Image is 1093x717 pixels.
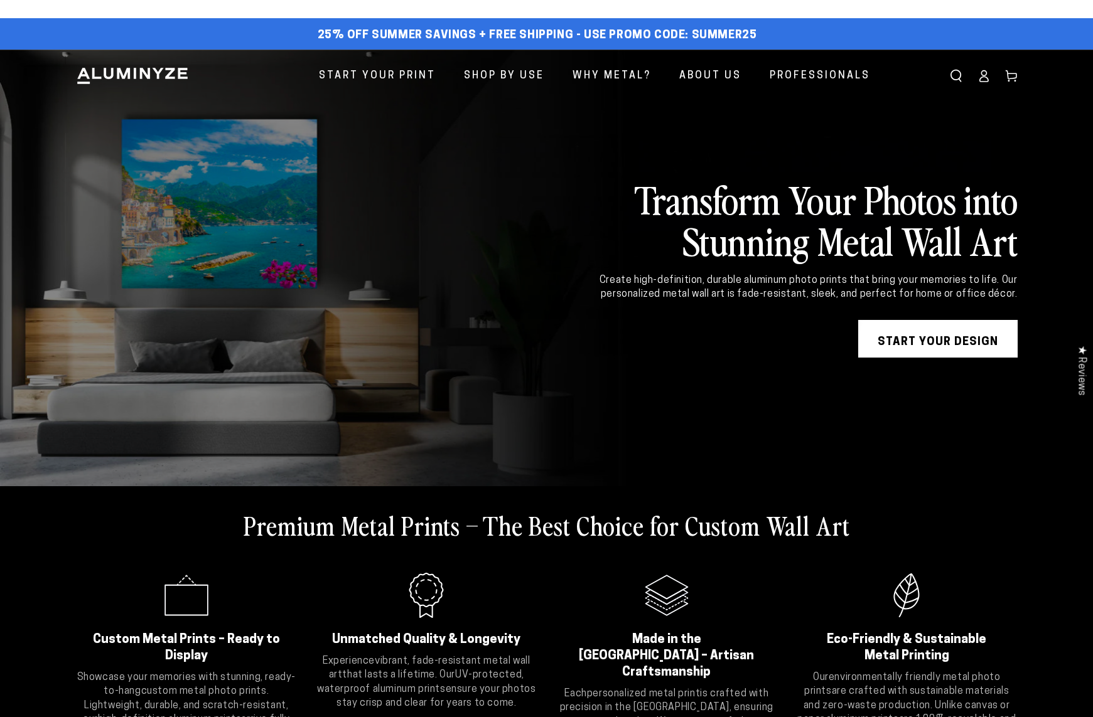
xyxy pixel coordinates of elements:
span: 25% off Summer Savings + Free Shipping - Use Promo Code: SUMMER25 [318,29,757,43]
h2: Custom Metal Prints – Ready to Display [92,632,282,664]
span: Start Your Print [319,67,436,85]
a: Professionals [760,60,880,93]
a: START YOUR DESIGN [858,320,1018,358]
summary: Search our site [942,62,970,90]
strong: environmentally friendly metal photo prints [804,672,1000,696]
span: Shop By Use [464,67,544,85]
h2: Transform Your Photos into Stunning Metal Wall Art [562,178,1018,261]
h2: Eco-Friendly & Sustainable Metal Printing [812,632,1002,664]
span: About Us [679,67,741,85]
h2: Unmatched Quality & Longevity [331,632,522,648]
a: Start Your Print [310,60,445,93]
img: Aluminyze [76,66,189,85]
div: Create high-definition, durable aluminum photo prints that bring your memories to life. Our perso... [562,274,1018,302]
a: Shop By Use [455,60,554,93]
a: Why Metal? [563,60,660,93]
span: Why Metal? [573,67,651,85]
h2: Made in the [GEOGRAPHIC_DATA] – Artisan Craftsmanship [572,632,762,681]
strong: UV-protected, waterproof aluminum prints [317,670,524,694]
span: Professionals [770,67,870,85]
div: Click to open Judge.me floating reviews tab [1069,336,1093,405]
strong: vibrant, fade-resistant metal wall art [329,656,530,680]
a: About Us [670,60,751,93]
strong: custom metal photo prints [141,686,267,696]
p: Experience that lasts a lifetime. Our ensure your photos stay crisp and clear for years to come. [316,654,537,711]
h2: Premium Metal Prints – The Best Choice for Custom Wall Art [244,509,850,541]
strong: personalized metal print [587,689,700,699]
